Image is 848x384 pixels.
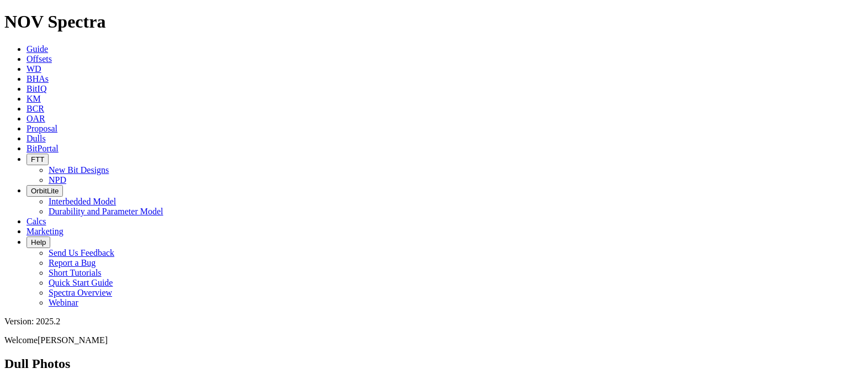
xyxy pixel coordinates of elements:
[26,114,45,123] a: OAR
[26,44,48,54] a: Guide
[26,236,50,248] button: Help
[4,317,844,327] div: Version: 2025.2
[26,134,46,143] a: Dulls
[49,268,102,277] a: Short Tutorials
[26,84,46,93] a: BitIQ
[26,94,41,103] a: KM
[49,175,66,185] a: NPD
[31,187,59,195] span: OrbitLite
[26,74,49,83] a: BHAs
[38,335,108,345] span: [PERSON_NAME]
[49,165,109,175] a: New Bit Designs
[26,144,59,153] a: BitPortal
[49,298,78,307] a: Webinar
[31,155,44,164] span: FTT
[49,258,96,267] a: Report a Bug
[49,278,113,287] a: Quick Start Guide
[26,124,57,133] a: Proposal
[49,288,112,297] a: Spectra Overview
[26,185,63,197] button: OrbitLite
[26,217,46,226] a: Calcs
[26,54,52,64] a: Offsets
[31,238,46,246] span: Help
[26,64,41,73] a: WD
[4,12,844,32] h1: NOV Spectra
[26,104,44,113] a: BCR
[49,197,116,206] a: Interbedded Model
[49,207,163,216] a: Durability and Parameter Model
[49,248,114,257] a: Send Us Feedback
[4,335,844,345] p: Welcome
[26,227,63,236] a: Marketing
[26,154,49,165] button: FTT
[4,356,844,371] h2: Dull Photos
